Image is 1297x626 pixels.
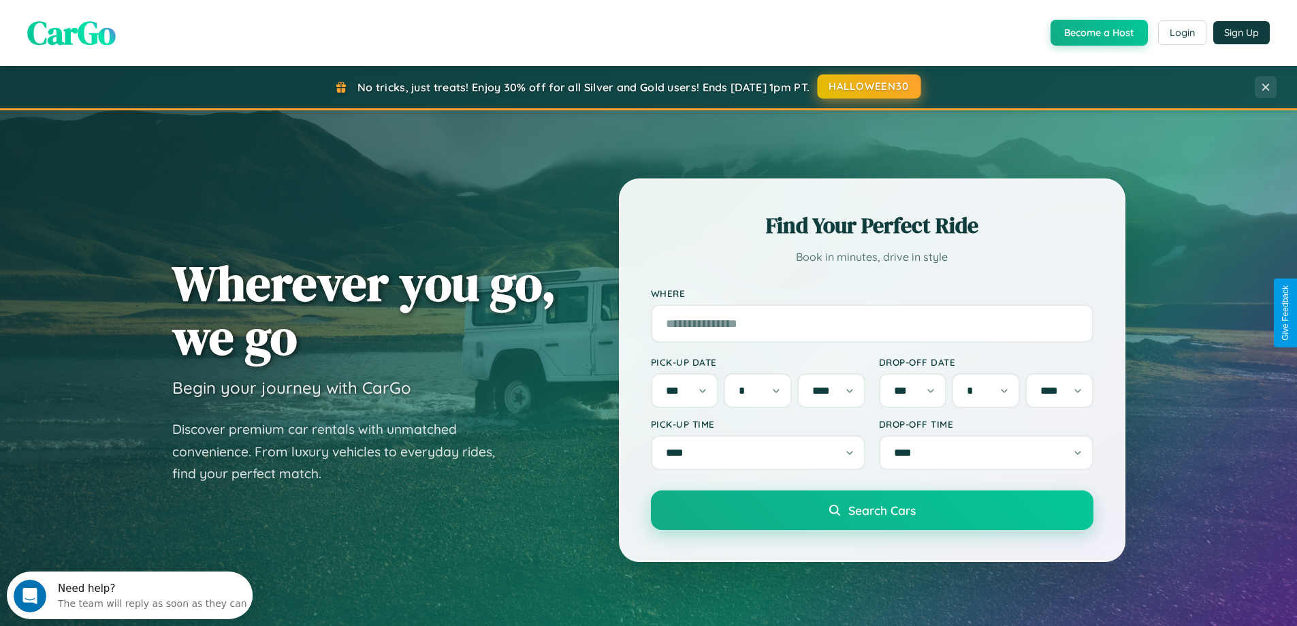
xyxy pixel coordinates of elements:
[172,418,513,485] p: Discover premium car rentals with unmatched convenience. From luxury vehicles to everyday rides, ...
[651,418,865,430] label: Pick-up Time
[51,22,240,37] div: The team will reply as soon as they can
[27,10,116,55] span: CarGo
[5,5,253,43] div: Open Intercom Messenger
[879,418,1093,430] label: Drop-off Time
[51,12,240,22] div: Need help?
[651,490,1093,530] button: Search Cars
[651,210,1093,240] h2: Find Your Perfect Ride
[651,356,865,368] label: Pick-up Date
[357,80,810,94] span: No tricks, just treats! Enjoy 30% off for all Silver and Gold users! Ends [DATE] 1pm PT.
[1281,285,1290,341] div: Give Feedback
[172,377,411,398] h3: Begin your journey with CarGo
[1051,20,1148,46] button: Become a Host
[651,247,1093,267] p: Book in minutes, drive in style
[14,580,46,612] iframe: Intercom live chat
[7,572,253,619] iframe: Intercom live chat discovery launcher
[1213,21,1270,44] button: Sign Up
[651,287,1093,299] label: Where
[879,356,1093,368] label: Drop-off Date
[172,256,556,364] h1: Wherever you go, we go
[848,503,916,518] span: Search Cars
[1158,20,1206,45] button: Login
[818,74,921,99] button: HALLOWEEN30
